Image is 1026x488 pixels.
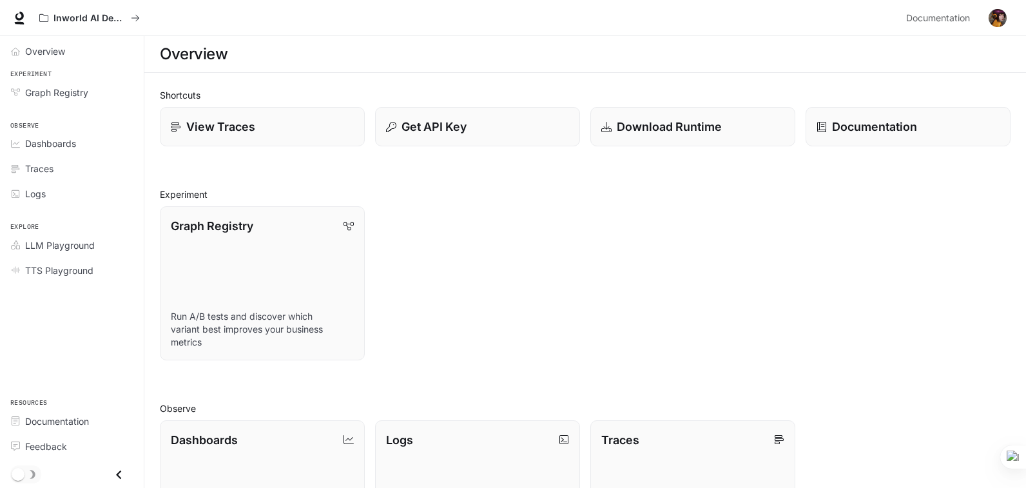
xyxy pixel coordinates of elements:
[5,234,139,257] a: LLM Playground
[5,40,139,63] a: Overview
[832,118,917,135] p: Documentation
[160,107,365,146] a: View Traces
[25,415,89,428] span: Documentation
[5,435,139,458] a: Feedback
[375,107,580,146] button: Get API Key
[104,462,133,488] button: Close drawer
[25,239,95,252] span: LLM Playground
[171,310,354,349] p: Run A/B tests and discover which variant best improves your business metrics
[5,81,139,104] a: Graph Registry
[160,41,227,67] h1: Overview
[985,5,1011,31] button: User avatar
[25,440,67,453] span: Feedback
[906,10,970,26] span: Documentation
[5,410,139,433] a: Documentation
[186,118,255,135] p: View Traces
[160,402,1011,415] h2: Observe
[25,44,65,58] span: Overview
[617,118,722,135] p: Download Runtime
[160,206,365,360] a: Graph RegistryRun A/B tests and discover which variant best improves your business metrics
[989,9,1007,27] img: User avatar
[386,431,413,449] p: Logs
[25,137,76,150] span: Dashboards
[53,13,126,24] p: Inworld AI Demos
[25,264,93,277] span: TTS Playground
[34,5,146,31] button: All workspaces
[160,188,1011,201] h2: Experiment
[402,118,467,135] p: Get API Key
[171,217,253,235] p: Graph Registry
[601,431,639,449] p: Traces
[5,132,139,155] a: Dashboards
[160,88,1011,102] h2: Shortcuts
[5,259,139,282] a: TTS Playground
[171,431,238,449] p: Dashboards
[590,107,795,146] a: Download Runtime
[25,162,53,175] span: Traces
[806,107,1011,146] a: Documentation
[901,5,980,31] a: Documentation
[12,467,24,481] span: Dark mode toggle
[25,187,46,200] span: Logs
[5,182,139,205] a: Logs
[5,157,139,180] a: Traces
[25,86,88,99] span: Graph Registry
